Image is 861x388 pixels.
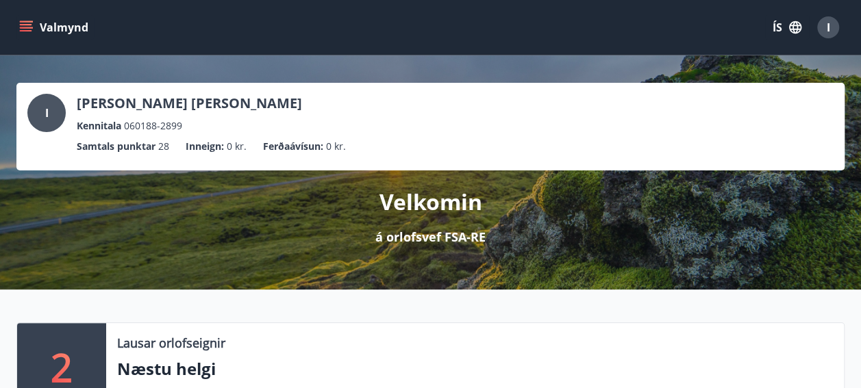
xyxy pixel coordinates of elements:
button: ÍS [765,15,809,40]
span: 28 [158,139,169,154]
span: 0 kr. [227,139,247,154]
p: Lausar orlofseignir [117,334,225,352]
p: Inneign : [186,139,224,154]
p: á orlofsvef FSA-RE [375,228,486,246]
span: 0 kr. [326,139,346,154]
span: I [45,105,49,120]
span: 060188-2899 [124,118,182,133]
span: I [827,20,830,35]
p: [PERSON_NAME] [PERSON_NAME] [77,94,302,113]
button: menu [16,15,94,40]
p: Samtals punktar [77,139,155,154]
p: Ferðaávísun : [263,139,323,154]
p: Næstu helgi [117,357,833,380]
p: Kennitala [77,118,121,133]
button: I [812,11,845,44]
p: Velkomin [379,187,482,217]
